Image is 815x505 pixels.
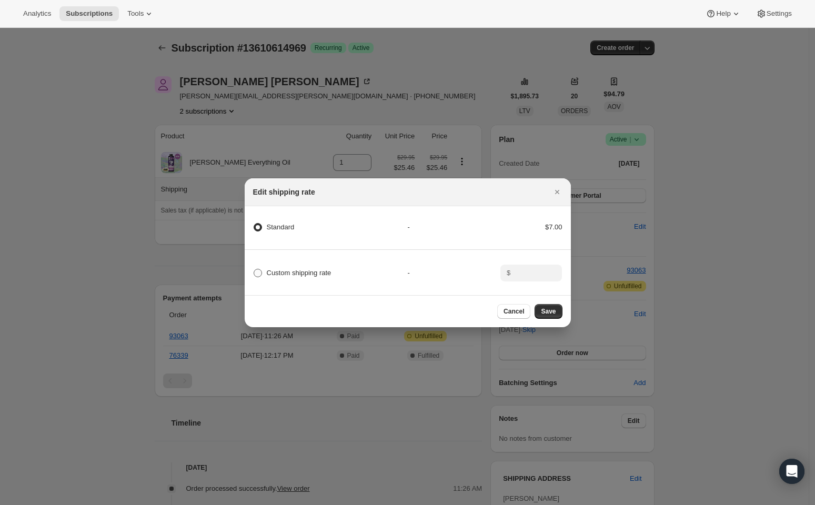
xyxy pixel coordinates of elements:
span: Subscriptions [66,9,113,18]
div: $7.00 [500,222,562,233]
button: Subscriptions [59,6,119,21]
div: Open Intercom Messenger [779,459,804,484]
h2: Edit shipping rate [253,187,315,197]
div: - [408,222,500,233]
span: Cancel [504,307,524,316]
button: Analytics [17,6,57,21]
button: Settings [750,6,798,21]
span: Help [716,9,730,18]
span: Analytics [23,9,51,18]
button: Save [535,304,562,319]
span: Settings [767,9,792,18]
div: - [408,268,500,278]
span: Custom shipping rate [267,269,331,277]
button: Tools [121,6,160,21]
button: Close [550,185,565,199]
button: Cancel [497,304,530,319]
span: $ [507,269,510,277]
button: Help [699,6,747,21]
span: Save [541,307,556,316]
span: Standard [267,223,295,231]
span: Tools [127,9,144,18]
